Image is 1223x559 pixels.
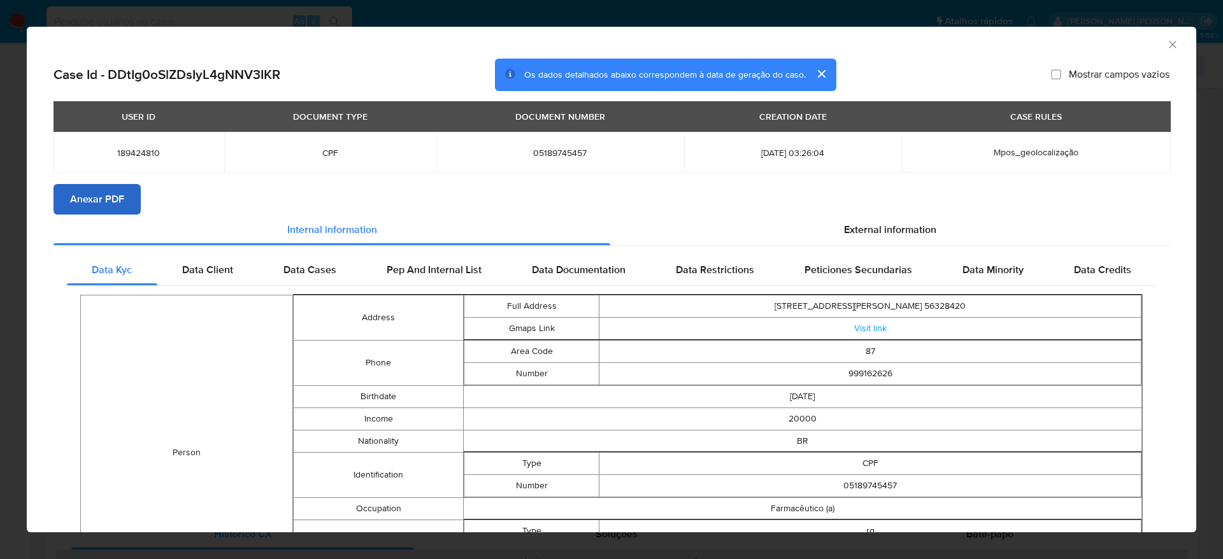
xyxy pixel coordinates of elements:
span: 189424810 [69,147,209,159]
div: DOCUMENT TYPE [285,106,375,127]
span: [DATE] 03:26:04 [699,147,887,159]
td: Farmacêutico (a) [463,497,1141,520]
span: Peticiones Secundarias [805,262,912,277]
td: Nationality [294,430,463,452]
span: Os dados detalhados abaixo correspondem à data de geração do caso. [524,68,806,81]
div: DOCUMENT NUMBER [508,106,613,127]
span: Internal information [287,222,377,237]
h2: Case Id - DDtIg0oSlZDsIyL4gNNV3IKR [54,66,280,83]
span: Data Credits [1074,262,1131,277]
div: CASE RULES [1003,106,1069,127]
button: Anexar PDF [54,184,141,215]
a: Visit link [854,322,887,334]
td: Number [464,362,599,385]
span: Data Client [182,262,233,277]
td: 87 [599,340,1141,362]
span: CPF [240,147,421,159]
td: [STREET_ADDRESS][PERSON_NAME] 56328420 [599,295,1141,317]
td: Full Address [464,295,599,317]
td: Gmaps Link [464,317,599,339]
td: Identification [294,452,463,497]
td: Phone [294,340,463,385]
td: Area Code [464,340,599,362]
div: Detailed info [54,215,1169,245]
span: Data Kyc [92,262,132,277]
button: cerrar [806,59,836,89]
td: [DATE] [463,385,1141,407]
span: Anexar PDF [70,185,124,213]
span: Pep And Internal List [387,262,482,277]
td: Address [294,295,463,340]
td: BR [463,430,1141,452]
td: Occupation [294,497,463,520]
span: Mpos_geolocalização [994,146,1078,159]
span: 05189745457 [452,147,669,159]
div: USER ID [114,106,163,127]
input: Mostrar campos vazios [1051,69,1061,80]
div: CREATION DATE [752,106,834,127]
div: Detailed internal info [67,255,1156,285]
td: Number [464,474,599,497]
span: Data Restrictions [676,262,754,277]
span: External information [844,222,936,237]
div: closure-recommendation-modal [27,27,1196,532]
td: 999162626 [599,362,1141,385]
td: Type [464,452,599,474]
span: Data Documentation [532,262,626,277]
td: 05189745457 [599,474,1141,497]
button: Fechar a janela [1166,38,1178,50]
td: CPF [599,452,1141,474]
span: Mostrar campos vazios [1069,68,1169,81]
span: Data Minority [962,262,1024,277]
span: Data Cases [283,262,336,277]
td: Type [464,520,599,542]
td: rg [599,520,1141,542]
td: 20000 [463,407,1141,430]
td: Income [294,407,463,430]
td: Birthdate [294,385,463,407]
